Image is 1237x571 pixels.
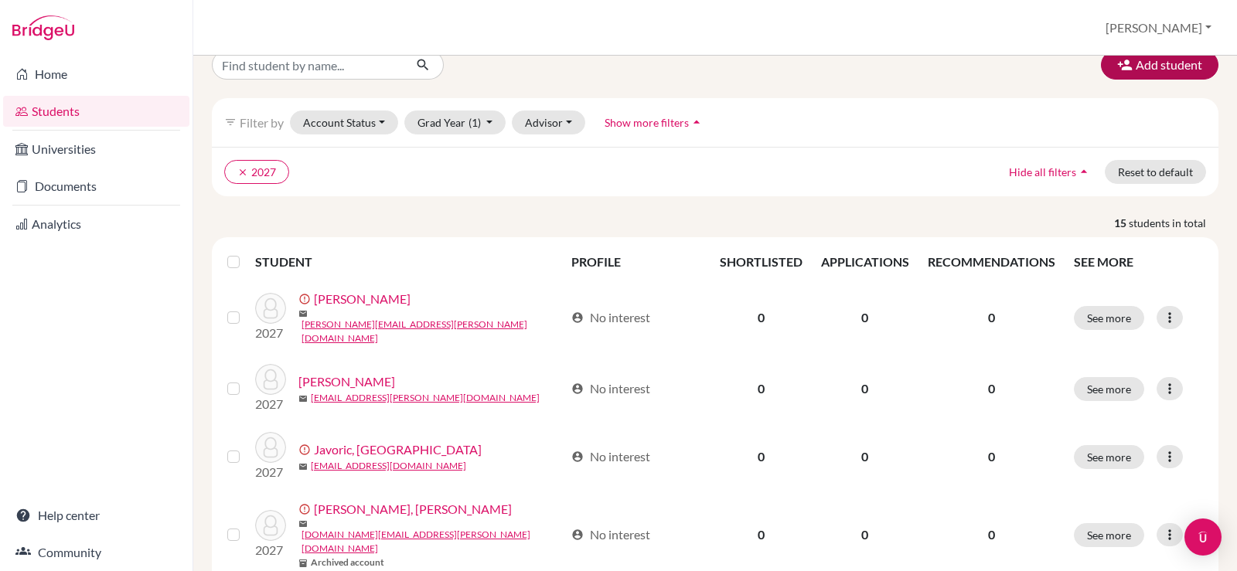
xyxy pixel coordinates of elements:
a: Analytics [3,209,189,240]
p: 2027 [255,395,286,413]
button: Hide all filtersarrow_drop_up [996,160,1105,184]
div: No interest [571,525,650,544]
td: 0 [711,423,812,491]
span: mail [298,394,308,403]
a: Documents [3,171,189,202]
td: 0 [812,355,918,423]
img: Bridge-U [12,15,74,40]
th: SEE MORE [1065,243,1213,280]
td: 0 [812,423,918,491]
td: 0 [711,280,812,355]
span: error_outline [298,444,314,456]
a: [EMAIL_ADDRESS][PERSON_NAME][DOMAIN_NAME] [311,391,540,405]
span: mail [298,462,308,471]
a: Students [3,96,189,127]
th: RECOMMENDATIONS [918,243,1065,280]
a: [PERSON_NAME][EMAIL_ADDRESS][PERSON_NAME][DOMAIN_NAME] [302,318,565,345]
p: 2027 [255,463,286,481]
span: (1) [469,116,481,129]
button: See more [1074,306,1144,330]
span: Hide all filters [1009,165,1076,178]
span: mail [298,309,308,318]
b: Archived account [311,556,384,569]
a: Home [3,59,189,90]
p: 2027 [255,324,286,342]
p: 0 [928,447,1055,466]
span: account_circle [571,529,584,541]
td: 0 [812,280,918,355]
i: filter_list [224,116,237,128]
span: error_outline [298,293,314,305]
p: 0 [928,308,1055,327]
i: arrow_drop_up [689,114,704,130]
a: [EMAIL_ADDRESS][DOMAIN_NAME] [311,459,466,473]
span: inventory_2 [298,559,308,568]
span: account_circle [571,382,584,395]
span: students in total [1129,215,1218,231]
img: Kim, Dong Han [255,510,286,541]
img: Javoric, Victoria [255,432,286,463]
th: PROFILE [562,243,710,280]
th: STUDENT [255,243,563,280]
a: [PERSON_NAME] [314,290,411,308]
div: No interest [571,379,650,398]
button: Account Status [290,110,398,134]
button: See more [1074,523,1144,547]
a: [PERSON_NAME], [PERSON_NAME] [314,500,512,518]
span: error_outline [298,503,314,515]
span: Show more filters [605,116,689,129]
span: Filter by [240,115,284,130]
p: 0 [928,525,1055,544]
button: Reset to default [1105,160,1206,184]
i: arrow_drop_up [1076,164,1092,179]
button: Show more filtersarrow_drop_up [591,110,717,134]
button: Grad Year(1) [404,110,506,134]
td: 0 [711,355,812,423]
a: [PERSON_NAME] [298,372,395,391]
a: Javoric, [GEOGRAPHIC_DATA] [314,440,482,459]
th: SHORTLISTED [711,243,812,280]
span: mail [298,519,308,529]
button: [PERSON_NAME] [1099,13,1218,42]
div: Open Intercom Messenger [1184,518,1222,556]
img: Gill, Scarlet [255,364,286,395]
button: clear2027 [224,160,289,184]
th: APPLICATIONS [812,243,918,280]
a: Community [3,537,189,568]
img: Fukuda, Ken [255,293,286,324]
button: See more [1074,377,1144,401]
a: Help center [3,500,189,531]
button: Advisor [512,110,585,134]
p: 0 [928,379,1055,398]
a: [DOMAIN_NAME][EMAIL_ADDRESS][PERSON_NAME][DOMAIN_NAME] [302,528,565,556]
button: Add student [1101,50,1218,80]
span: account_circle [571,311,584,324]
input: Find student by name... [212,50,404,80]
span: account_circle [571,450,584,463]
strong: 15 [1114,215,1129,231]
i: clear [237,167,248,178]
button: See more [1074,445,1144,469]
a: Universities [3,134,189,165]
p: 2027 [255,541,286,559]
div: No interest [571,447,650,466]
div: No interest [571,308,650,327]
